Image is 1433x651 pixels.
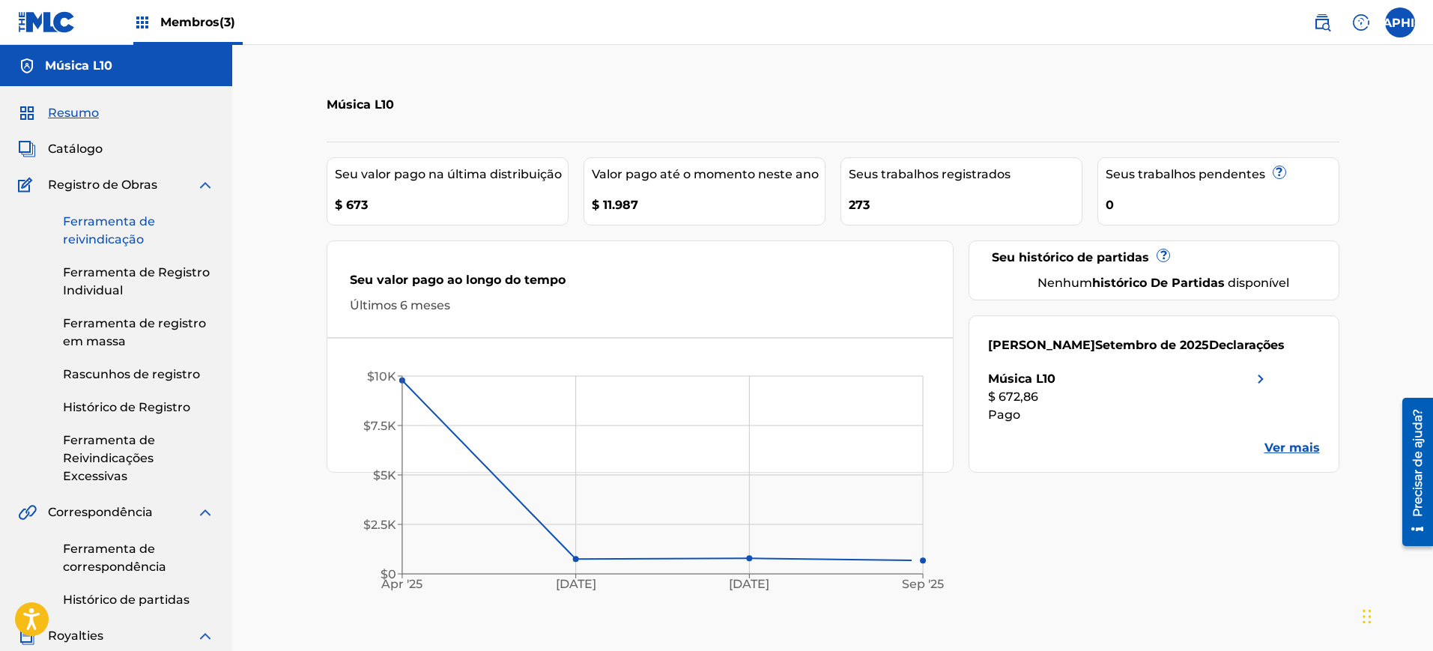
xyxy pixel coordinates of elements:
[63,214,155,246] font: Ferramenta de reivindicação
[18,104,99,122] a: ResumoResumo
[63,593,190,607] font: Histórico de partidas
[592,167,819,181] font: Valor pago até o momento neste ano
[63,316,206,348] font: Ferramenta de registro em massa
[63,315,214,351] a: Ferramenta de registro em massa
[63,367,200,381] font: Rascunhos de registro
[160,15,219,29] font: Membros
[196,503,214,521] img: expandir
[363,419,396,433] tspan: $7.5K
[1276,165,1282,179] font: ?
[1106,198,1114,212] font: 0
[63,366,214,384] a: Rascunhos de registro
[48,178,157,192] font: Registro de Obras
[18,57,36,75] img: Contas
[1106,167,1265,181] font: Seus trabalhos pendentes
[63,432,214,485] a: Ferramenta de Reivindicações Excessivas
[196,627,214,645] img: expandir
[335,167,562,181] font: Seu valor pago na última distribuição
[381,578,422,592] tspan: Apr '25
[1264,439,1320,457] a: Ver mais
[63,400,190,414] font: Histórico de Registro
[18,503,37,521] img: Correspondência
[1358,579,1433,651] iframe: Widget de bate-papo
[18,140,103,158] a: CatálogoCatálogo
[18,627,36,645] img: Royalties
[849,167,1011,181] font: Seus trabalhos registrados
[48,142,103,156] font: Catálogo
[1363,594,1372,639] div: Arrastar
[18,140,36,158] img: Catálogo
[63,264,214,300] a: Ferramenta de Registro Individual
[1228,276,1289,290] font: disponível
[556,578,596,592] tspan: [DATE]
[1346,7,1376,37] div: Ajuda
[48,106,99,120] font: Resumo
[63,399,214,417] a: Histórico de Registro
[18,176,37,194] img: Registro de Obras
[48,629,103,643] font: Royalties
[1313,13,1331,31] img: procurar
[1209,338,1285,352] font: Declarações
[48,505,153,519] font: Correspondência
[988,408,1020,422] font: Pago
[381,567,396,581] tspan: $0
[63,213,214,249] a: Ferramenta de reivindicação
[1095,338,1209,352] font: Setembro de 2025
[350,273,566,287] font: Seu valor pago ao longo do tempo
[902,578,944,592] tspan: Sep '25
[988,370,1270,424] a: Música L10ícone de divisa direita$ 672,86Pago
[1391,392,1433,553] iframe: Centro de Recursos
[373,468,396,482] tspan: $5K
[45,57,112,75] h5: Música L10
[63,591,214,609] a: Histórico de partidas
[1264,440,1320,455] font: Ver mais
[63,542,166,574] font: Ferramenta de correspondência
[992,250,1149,264] font: Seu histórico de partidas
[45,58,112,73] font: Música L10
[988,338,1095,352] font: [PERSON_NAME]
[988,372,1055,386] font: Música L10
[849,198,870,212] font: 273
[1385,7,1415,37] div: Menu do usuário
[1252,370,1270,388] img: ícone de divisa direita
[367,369,396,384] tspan: $10K
[592,198,638,212] font: $ 11.987
[63,265,210,297] font: Ferramenta de Registro Individual
[729,578,769,592] tspan: [DATE]
[327,97,394,112] font: Música L10
[63,433,155,483] font: Ferramenta de Reivindicações Excessivas
[18,104,36,122] img: Resumo
[1352,13,1370,31] img: ajuda
[363,518,396,532] tspan: $2.5K
[1307,7,1337,37] a: Pesquisa pública
[1037,276,1092,290] font: Nenhum
[133,13,151,31] img: Principais detentores de direitos
[350,298,450,312] font: Últimos 6 meses
[1092,276,1225,290] font: histórico de partidas
[196,176,214,194] img: expandir
[219,15,235,29] font: (3)
[63,540,214,576] a: Ferramenta de correspondência
[988,390,1038,404] font: $ 672,86
[1160,248,1167,262] font: ?
[18,11,76,33] img: Logotipo da MLC
[335,198,368,212] font: $ 673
